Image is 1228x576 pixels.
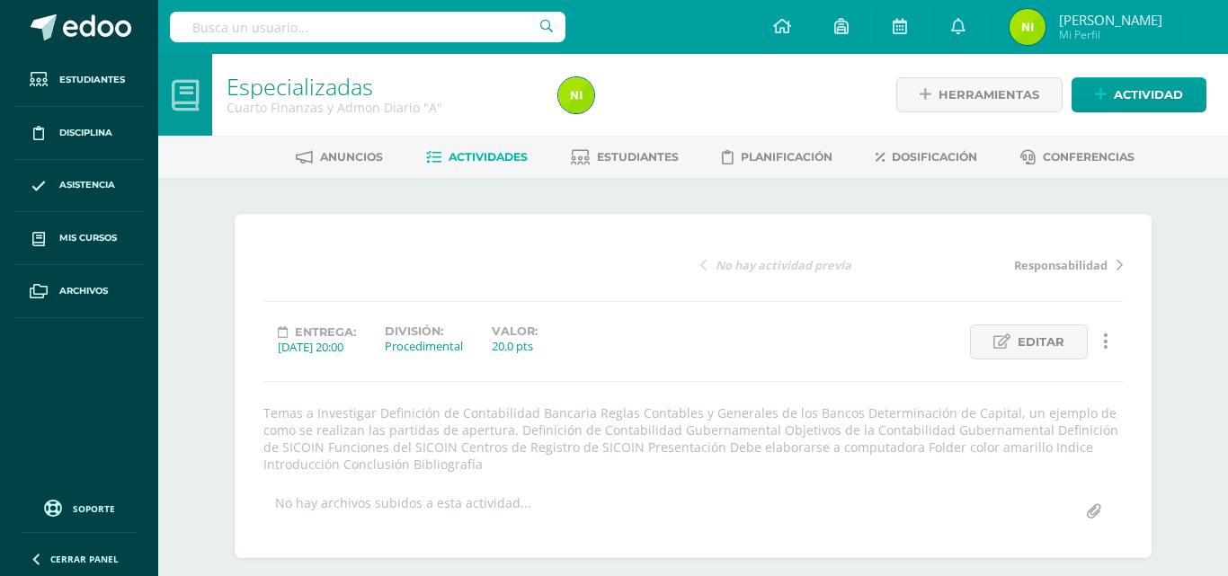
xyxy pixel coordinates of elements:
span: Archivos [59,284,108,298]
a: Mis cursos [14,212,144,265]
div: Procedimental [385,338,463,354]
a: Estudiantes [571,143,679,172]
div: Cuarto Finanzas y Admon Diario 'A' [227,99,537,116]
span: Conferencias [1043,150,1135,164]
span: Dosificación [892,150,977,164]
span: Mi Perfil [1059,27,1162,42]
span: Estudiantes [597,150,679,164]
h1: Especializadas [227,74,537,99]
a: Archivos [14,265,144,318]
a: Anuncios [296,143,383,172]
span: Disciplina [59,126,112,140]
span: Anuncios [320,150,383,164]
input: Busca un usuario... [170,12,565,42]
span: Estudiantes [59,73,125,87]
span: Asistencia [59,178,115,192]
span: Editar [1018,325,1064,359]
span: Herramientas [939,78,1039,111]
a: Actividad [1072,77,1206,112]
a: Herramientas [896,77,1063,112]
label: Valor: [492,324,538,338]
span: Planificación [741,150,832,164]
span: Responsabilidad [1014,257,1108,273]
a: Actividades [426,143,528,172]
a: Especializadas [227,71,373,102]
a: Dosificación [876,143,977,172]
span: [PERSON_NAME] [1059,11,1162,29]
div: 20.0 pts [492,338,538,354]
label: División: [385,324,463,338]
div: Temas a Investigar Definición de Contabilidad Bancaria Reglas Contables y Generales de los Bancos... [256,404,1130,473]
span: Actividades [449,150,528,164]
a: Disciplina [14,107,144,160]
span: Actividad [1114,78,1183,111]
div: No hay archivos subidos a esta actividad... [275,494,531,529]
a: Asistencia [14,160,144,213]
img: 847ab3172bd68bb5562f3612eaf970ae.png [1010,9,1046,45]
a: Responsabilidad [912,255,1123,273]
span: Soporte [73,502,115,515]
a: Planificación [722,143,832,172]
span: No hay actividad previa [716,257,851,273]
span: Entrega: [295,325,356,339]
a: Conferencias [1020,143,1135,172]
a: Soporte [22,495,137,519]
span: Mis cursos [59,231,117,245]
a: Estudiantes [14,54,144,107]
div: [DATE] 20:00 [278,339,356,355]
img: 847ab3172bd68bb5562f3612eaf970ae.png [558,77,594,113]
span: Cerrar panel [50,553,119,565]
